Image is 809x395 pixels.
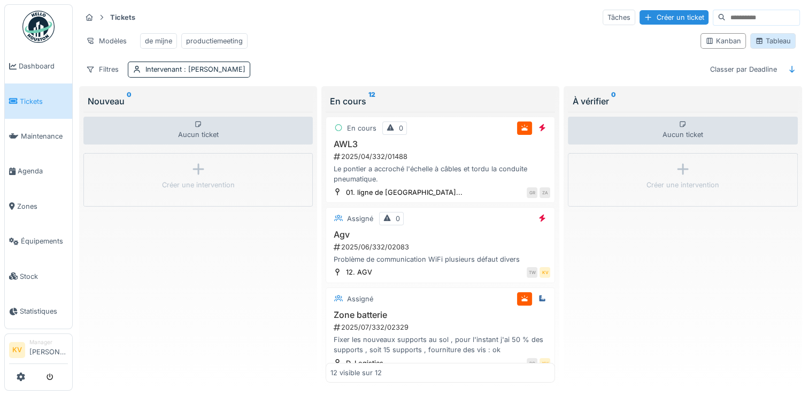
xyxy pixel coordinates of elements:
[106,12,140,22] strong: Tickets
[186,36,243,46] div: productiemeeting
[640,10,708,25] div: Créer un ticket
[21,131,68,141] span: Maintenance
[705,36,741,46] div: Kanban
[83,117,313,145] div: Aucun ticket
[540,187,550,198] div: ZA
[330,95,551,108] div: En cours
[527,267,537,278] div: TW
[568,117,797,145] div: Aucun ticket
[162,180,235,190] div: Créer une intervention
[22,11,55,43] img: Badge_color-CXgf-gQk.svg
[646,180,719,190] div: Créer une intervention
[347,294,373,304] div: Assigné
[330,230,550,240] h3: Agv
[603,10,635,25] div: Tâches
[527,187,537,198] div: GR
[396,214,400,224] div: 0
[330,139,550,149] h3: AWL3
[705,62,782,77] div: Classer par Deadline
[347,123,376,133] div: En cours
[5,49,72,83] a: Dashboard
[333,322,550,332] div: 2025/07/332/02329
[5,83,72,118] a: Tickets
[20,271,68,282] span: Stock
[88,95,309,108] div: Nouveau
[5,224,72,259] a: Équipements
[145,64,245,74] div: Intervenant
[572,95,793,108] div: À vérifier
[17,201,68,211] span: Zones
[5,294,72,329] a: Statistiques
[5,259,72,293] a: Stock
[5,189,72,224] a: Zones
[330,335,550,355] div: Fixer les nouveaux supports au sol , pour l'instant j'ai 50 % des supports , soit 15 supports , f...
[346,358,383,368] div: D. Logistics
[399,123,403,133] div: 0
[81,33,132,49] div: Modèles
[20,306,68,316] span: Statistiques
[18,166,68,176] span: Agenda
[527,358,537,369] div: PG
[368,95,375,108] sup: 12
[20,96,68,107] span: Tickets
[21,236,68,246] span: Équipements
[333,151,550,162] div: 2025/04/332/01488
[347,214,373,224] div: Assigné
[5,119,72,154] a: Maintenance
[29,338,68,346] div: Manager
[9,338,68,364] a: KV Manager[PERSON_NAME]
[330,368,382,378] div: 12 visible sur 12
[540,358,550,369] div: KV
[755,36,791,46] div: Tableau
[346,267,372,277] div: 12. AGV
[611,95,615,108] sup: 0
[346,187,463,197] div: 01. ligne de [GEOGRAPHIC_DATA]...
[540,267,550,278] div: KV
[330,164,550,184] div: Le pontier a accroché l'échelle à câbles et tordu la conduite pneumatique.
[9,342,25,358] li: KV
[127,95,132,108] sup: 0
[29,338,68,361] li: [PERSON_NAME]
[19,61,68,71] span: Dashboard
[330,310,550,320] h3: Zone batterie
[5,154,72,188] a: Agenda
[333,242,550,252] div: 2025/06/332/02083
[182,65,245,73] span: : [PERSON_NAME]
[145,36,172,46] div: de mijne
[330,254,550,264] div: Problème de communication WiFi plusieurs défaut divers
[81,62,124,77] div: Filtres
